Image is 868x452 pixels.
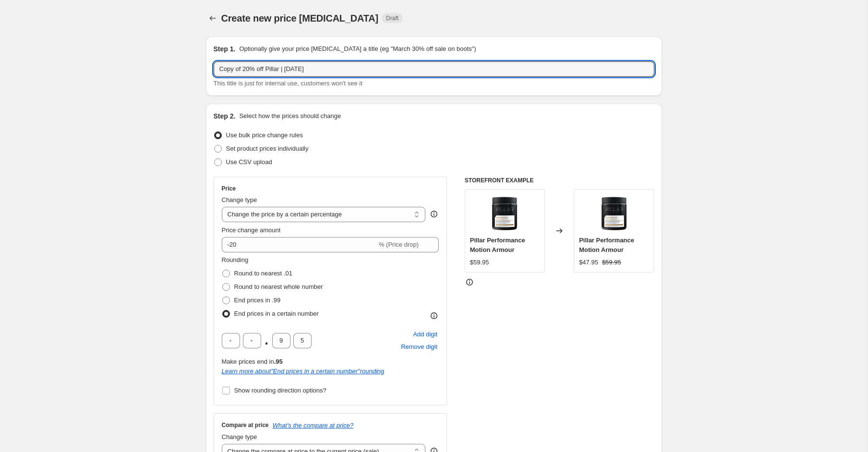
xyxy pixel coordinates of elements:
[222,185,236,192] h3: Price
[234,297,281,304] span: End prices in .99
[470,258,489,267] div: $59.95
[413,330,437,339] span: Add digit
[226,131,303,139] span: Use bulk price change rules
[222,256,249,263] span: Rounding
[386,14,398,22] span: Draft
[239,44,476,54] p: Optionally give your price [MEDICAL_DATA] a title (eg "March 30% off sale on boots")
[399,341,439,353] button: Remove placeholder
[485,194,524,233] img: Pillar_MotionArmour_60Caps_80x.webp
[293,333,312,348] input: ﹡
[243,333,261,348] input: ﹡
[401,342,437,352] span: Remove digit
[264,333,269,348] span: .
[234,387,326,394] span: Show rounding direction options?
[272,333,290,348] input: ﹡
[379,241,419,248] span: % (Price drop)
[234,270,292,277] span: Round to nearest .01
[221,13,379,24] span: Create new price [MEDICAL_DATA]
[222,226,281,234] span: Price change amount
[222,333,240,348] input: ﹡
[234,283,323,290] span: Round to nearest whole number
[470,237,525,253] span: Pillar Performance Motion Armour
[234,310,319,317] span: End prices in a certain number
[214,44,236,54] h2: Step 1.
[274,358,283,365] b: .95
[239,111,341,121] p: Select how the prices should change
[226,158,272,166] span: Use CSV upload
[273,422,354,429] button: What's the compare at price?
[222,368,385,375] i: Learn more about " End prices in a certain number " rounding
[214,80,362,87] span: This title is just for internal use, customers won't see it
[214,111,236,121] h2: Step 2.
[222,196,257,203] span: Change type
[214,61,654,77] input: 30% off holiday sale
[429,209,439,219] div: help
[595,194,633,233] img: Pillar_MotionArmour_60Caps_80x.webp
[222,433,257,440] span: Change type
[222,358,283,365] span: Make prices end in
[222,421,269,429] h3: Compare at price
[222,237,377,252] input: -15
[602,258,621,267] strike: $59.95
[465,177,654,184] h6: STOREFRONT EXAMPLE
[579,258,598,267] div: $47.95
[411,328,439,341] button: Add placeholder
[226,145,309,152] span: Set product prices individually
[579,237,634,253] span: Pillar Performance Motion Armour
[206,12,219,25] button: Price change jobs
[222,368,385,375] a: Learn more about"End prices in a certain number"rounding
